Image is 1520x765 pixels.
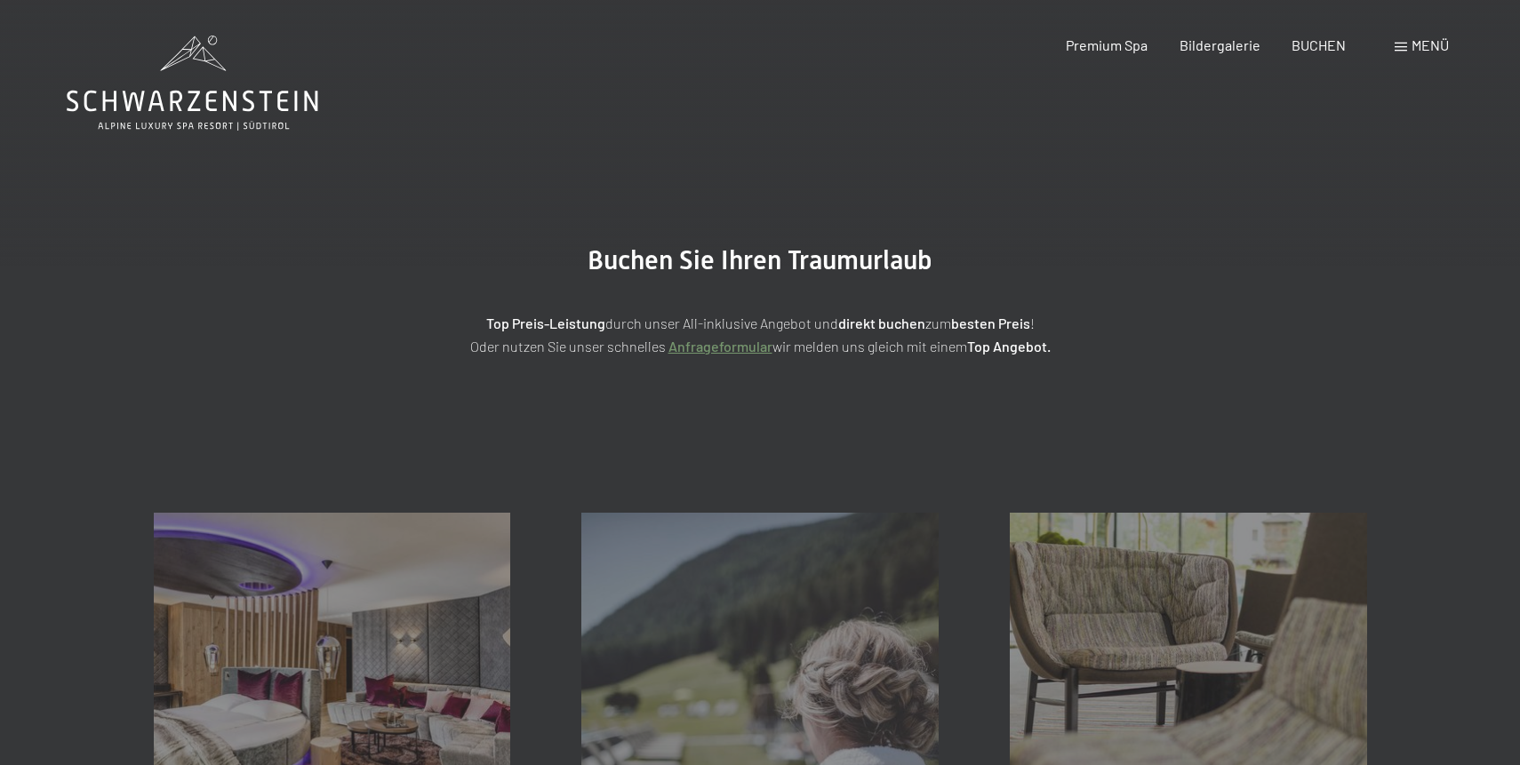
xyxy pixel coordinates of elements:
a: Premium Spa [1066,36,1148,53]
span: Buchen Sie Ihren Traumurlaub [588,244,932,275]
a: Anfrageformular [668,338,772,355]
strong: Top Angebot. [967,338,1051,355]
a: Bildergalerie [1180,36,1260,53]
span: Menü [1412,36,1449,53]
strong: Top Preis-Leistung [486,315,605,331]
strong: besten Preis [951,315,1030,331]
strong: direkt buchen [838,315,925,331]
a: BUCHEN [1292,36,1346,53]
p: durch unser All-inklusive Angebot und zum ! Oder nutzen Sie unser schnelles wir melden uns gleich... [316,312,1204,357]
